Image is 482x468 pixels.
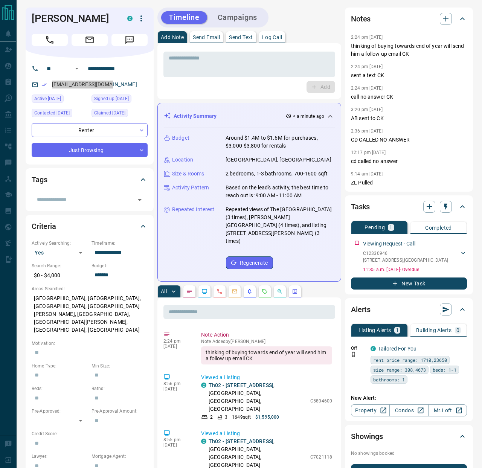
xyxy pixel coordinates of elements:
p: 2:36 pm [DATE] [351,128,383,134]
p: Search Range: [32,262,88,269]
p: Location [172,156,193,164]
a: Mr.Loft [428,404,467,416]
p: , [GEOGRAPHIC_DATA], [GEOGRAPHIC_DATA], [GEOGRAPHIC_DATA] [209,381,307,413]
div: Criteria [32,217,148,235]
h1: [PERSON_NAME] [32,12,116,24]
span: Call [32,34,68,46]
h2: Showings [351,430,383,442]
p: AB sent to CK [351,114,467,122]
p: 0 [456,328,459,333]
p: [DATE] [163,386,190,392]
p: [DATE] [163,344,190,349]
p: Beds: [32,385,88,392]
div: Activity Summary< a minute ago [164,109,335,123]
p: Pending [365,225,385,230]
svg: Opportunities [277,288,283,294]
p: Send Text [229,35,253,40]
div: condos.ca [201,383,206,388]
span: Claimed [DATE] [94,109,125,117]
div: Notes [351,10,467,28]
p: C12330946 [363,250,448,257]
p: Viewed a Listing [201,430,332,438]
p: [DATE] [163,442,190,448]
a: Condos [389,404,428,416]
p: 11:35 a.m. [DATE] - Overdue [363,266,467,273]
div: condos.ca [127,16,133,21]
p: Viewed a Listing [201,373,332,381]
p: Pre-Approved: [32,408,88,415]
p: $0 - $4,000 [32,269,88,282]
button: Open [72,64,81,73]
p: 8:56 pm [163,381,190,386]
span: Signed up [DATE] [94,95,129,102]
p: Based on the lead's activity, the best time to reach out is: 9:00 AM - 11:00 AM [226,184,335,200]
span: Active [DATE] [34,95,61,102]
p: 2 bedrooms, 1-3 bathrooms, 700-1600 sqft [226,170,328,178]
p: 9:14 am [DATE] [351,171,383,177]
p: Home Type: [32,363,88,369]
button: Campaigns [210,11,265,24]
p: 2:24 pm [DATE] [351,35,383,40]
p: 3:20 pm [DATE] [351,107,383,112]
div: Yes [32,247,88,259]
svg: Email Verified [41,82,47,87]
a: Th02 - [STREET_ADDRESS] [209,382,273,388]
p: Baths: [92,385,148,392]
p: Repeated Interest [172,206,214,213]
span: Message [111,34,148,46]
div: C12330946[STREET_ADDRESS],[GEOGRAPHIC_DATA] [363,248,467,265]
p: Listing Alerts [358,328,391,333]
p: call no answer CK [351,93,467,101]
p: Repeated views of The [GEOGRAPHIC_DATA] (3 times), [PERSON_NAME][GEOGRAPHIC_DATA] (4 times), and ... [226,206,335,245]
h2: Alerts [351,303,371,316]
p: Lawyer: [32,453,88,460]
p: [GEOGRAPHIC_DATA], [GEOGRAPHIC_DATA], [GEOGRAPHIC_DATA], [GEOGRAPHIC_DATA][PERSON_NAME], [GEOGRAP... [32,292,148,336]
p: 2:24 pm [DATE] [351,64,383,69]
p: 2 [210,414,213,421]
p: C5804600 [310,398,332,404]
h2: Tasks [351,201,370,213]
p: Areas Searched: [32,285,148,292]
button: Timeline [161,11,207,24]
p: C7021118 [310,454,332,460]
div: Tasks [351,198,467,216]
div: Alerts [351,300,467,319]
div: Showings [351,427,467,445]
p: Send Email [193,35,220,40]
p: Around $1.4M to $1.6M for purchases, $3,000-$3,800 for rentals [226,134,335,150]
span: Email [72,34,108,46]
p: Building Alerts [416,328,452,333]
span: bathrooms: 1 [373,376,405,383]
div: condos.ca [201,439,206,444]
p: cd called no answer [351,157,467,165]
span: rent price range: 1710,23650 [373,356,447,364]
button: Regenerate [226,256,273,269]
p: sent a text CK [351,72,467,79]
button: New Task [351,277,467,290]
span: beds: 1-1 [433,366,456,373]
span: size range: 308,4673 [373,366,426,373]
p: Activity Pattern [172,184,209,192]
p: Completed [425,225,452,230]
svg: Notes [186,288,192,294]
div: Sun Sep 14 2025 [32,95,88,105]
p: ZL Pulled [351,179,467,187]
a: Tailored For You [378,346,416,352]
button: Open [134,195,145,205]
svg: Lead Browsing Activity [201,288,207,294]
p: Min Size: [92,363,148,369]
svg: Calls [217,288,223,294]
div: thinking of buying towards end of year will send him a follow up email CK [201,346,332,364]
div: Wed Jul 16 2025 [32,109,88,119]
p: Note Added by [PERSON_NAME] [201,339,332,344]
p: No showings booked [351,450,467,457]
div: condos.ca [371,346,376,351]
svg: Requests [262,288,268,294]
p: [STREET_ADDRESS] , [GEOGRAPHIC_DATA] [363,257,448,264]
a: [EMAIL_ADDRESS][DOMAIN_NAME] [52,81,137,87]
div: Just Browsing [32,143,148,157]
p: 8:55 pm [163,437,190,442]
div: Fri Jan 03 2025 [92,95,148,105]
p: All [161,289,167,294]
svg: Push Notification Only [351,352,356,357]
